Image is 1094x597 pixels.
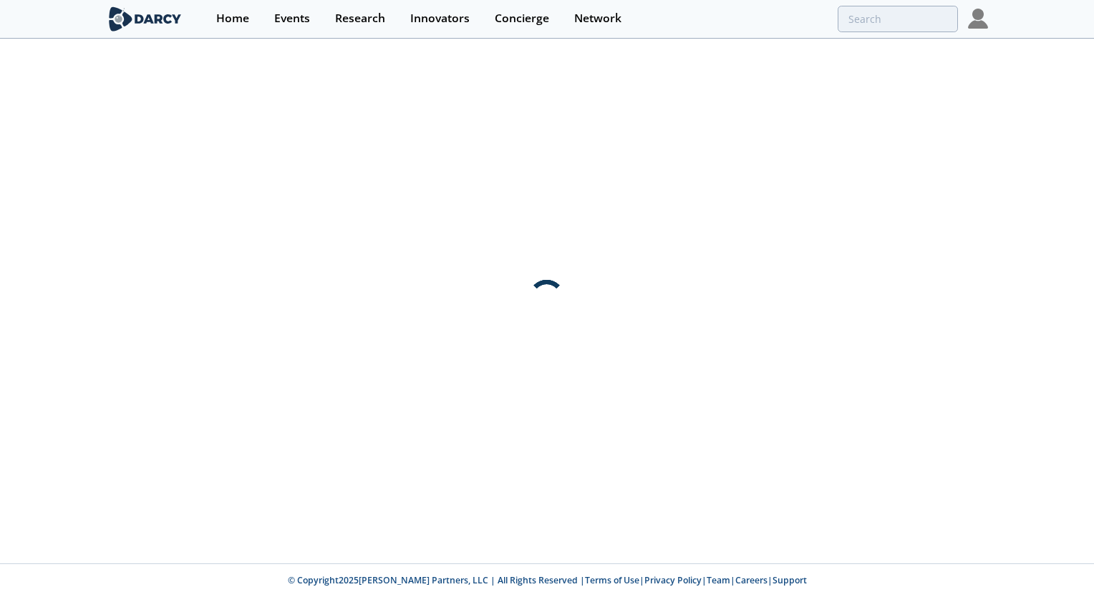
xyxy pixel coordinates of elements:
img: logo-wide.svg [106,6,184,31]
input: Advanced Search [838,6,958,32]
a: Support [773,574,807,586]
div: Concierge [495,13,549,24]
div: Innovators [410,13,470,24]
div: Research [335,13,385,24]
div: Events [274,13,310,24]
a: Team [707,574,730,586]
a: Privacy Policy [644,574,702,586]
div: Network [574,13,621,24]
img: Profile [968,9,988,29]
a: Terms of Use [585,574,639,586]
div: Home [216,13,249,24]
p: © Copyright 2025 [PERSON_NAME] Partners, LLC | All Rights Reserved | | | | | [52,574,1042,587]
a: Careers [735,574,768,586]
